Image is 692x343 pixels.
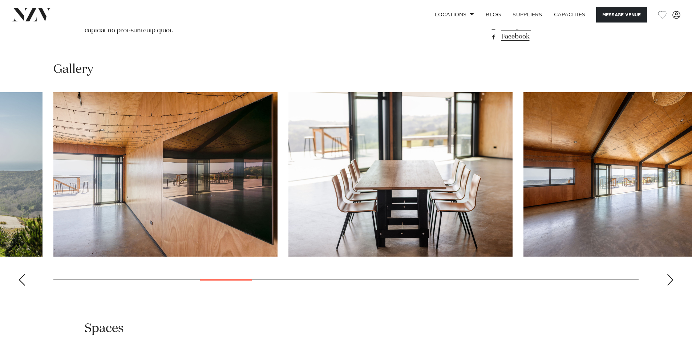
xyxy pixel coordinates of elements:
button: Message Venue [596,7,647,23]
swiper-slide: 9 / 28 [288,92,513,257]
a: BLOG [480,7,507,23]
a: SUPPLIERS [507,7,548,23]
a: Facebook [489,32,608,42]
swiper-slide: 8 / 28 [53,92,278,257]
a: Locations [429,7,480,23]
h2: Spaces [85,320,124,337]
h2: Gallery [53,61,93,78]
img: nzv-logo.png [12,8,51,21]
a: Capacities [548,7,591,23]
